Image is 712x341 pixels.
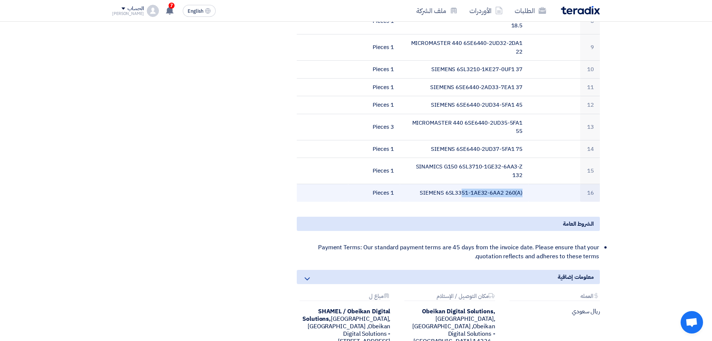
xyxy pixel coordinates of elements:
td: MICROMASTER 440 6SE6440-2UD32-2DA1 22 [400,34,529,61]
b: Obeikan Digital Solutions, [422,307,495,316]
b: SHAMEL / Obeikan Digital Solutions, [302,307,390,323]
div: مباع ل [300,293,390,301]
td: 1 Pieces [348,34,400,61]
td: 11 [580,78,600,96]
td: SINAMICS G150 6SL3710-1GE32-6AA3-Z 132 [400,158,529,184]
button: English [183,5,216,17]
td: SIEMENS 6SL3351-1AE32-6AA2 260(A) [400,184,529,202]
div: [PERSON_NAME] [112,12,144,16]
td: SIEMENS 6SL3210-1KE27-0UF1 37 [400,61,529,79]
td: SIEMENS 6SE6440-2UD34-5FA1 45 [400,96,529,114]
div: الحساب [127,6,144,12]
td: 10 [580,61,600,79]
span: 7 [169,3,175,9]
td: 1 Pieces [348,158,400,184]
a: الطلبات [509,2,552,19]
img: Teradix logo [561,6,600,15]
td: 1 Pieces [348,78,400,96]
td: 1 Pieces [348,184,400,202]
a: Open chat [681,311,703,334]
td: 3 Pieces [348,114,400,140]
td: 1 Pieces [348,96,400,114]
td: 1 Pieces [348,140,400,158]
td: 14 [580,140,600,158]
span: الشروط العامة [563,220,594,228]
td: 16 [580,184,600,202]
td: 13 [580,114,600,140]
div: مكان التوصيل / الإستلام [404,293,495,301]
span: معلومات إضافية [558,273,594,281]
td: 9 [580,34,600,61]
li: Payment Terms: Our standard payment terms are 45 days from the invoice date. Please ensure that y... [304,240,600,264]
a: ملف الشركة [410,2,463,19]
div: العمله [509,293,600,301]
span: English [188,9,203,14]
td: 12 [580,96,600,114]
div: ريال سعودي [506,308,600,315]
td: MICROMASTER 440 6SE6440-2UD35-5FA1 55 [400,114,529,140]
td: SIEMENS 6SE6440-2AD33-7EA1 37 [400,78,529,96]
td: SIEMENS 6SE6440-2UD37-5FA1 75 [400,140,529,158]
td: 15 [580,158,600,184]
a: الأوردرات [463,2,509,19]
td: 1 Pieces [348,61,400,79]
img: profile_test.png [147,5,159,17]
